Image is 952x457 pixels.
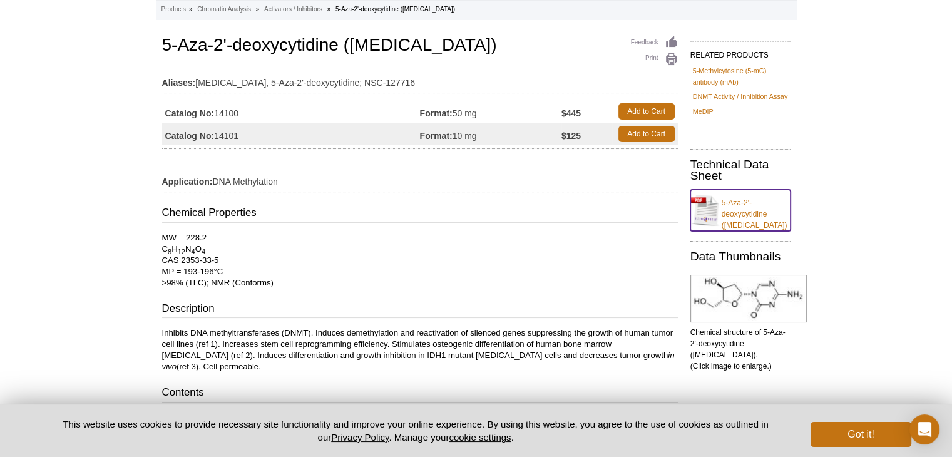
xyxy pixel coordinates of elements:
[202,248,205,255] sub: 4
[161,4,186,15] a: Products
[690,275,807,322] img: Chemical structure of 5-Aza-2’-deoxycytidine (Decitabine).
[162,100,420,123] td: 14100
[420,108,453,119] strong: Format:
[162,232,678,289] p: MW = 228.2 C H N O CAS 2353-33-5 MP = 193-196°C >98% (TLC); NMR (Conforms)
[335,6,455,13] li: 5-Aza-2'-deoxycytidine ([MEDICAL_DATA])
[162,69,678,90] td: [MEDICAL_DATA], 5-Aza-2'-deoxycytidine; NSC-127716
[690,190,791,231] a: 5-Aza-2'-deoxycytidine ([MEDICAL_DATA])
[693,91,788,102] a: DNMT Activity / Inhibition Assay
[162,301,678,319] h3: Description
[693,106,714,117] a: MeDIP
[162,176,213,187] strong: Application:
[162,77,196,88] strong: Aliases:
[189,6,193,13] li: »
[191,248,195,255] sub: 4
[178,248,185,255] sub: 12
[162,36,678,57] h1: 5-Aza-2'-deoxycytidine ([MEDICAL_DATA])
[197,4,251,15] a: Chromatin Analysis
[168,248,171,255] sub: 8
[690,327,791,372] p: Chemical structure of 5-Aza-2’-deoxycytidine ([MEDICAL_DATA]). (Click image to enlarge.)
[631,36,678,49] a: Feedback
[327,6,331,13] li: »
[420,130,453,141] strong: Format:
[165,108,215,119] strong: Catalog No:
[162,168,678,188] td: DNA Methylation
[690,41,791,63] h2: RELATED PRODUCTS
[618,103,675,120] a: Add to Cart
[693,65,788,88] a: 5-Methylcytosine (5-mC) antibody (mAb)
[162,205,678,223] h3: Chemical Properties
[631,53,678,66] a: Print
[449,432,511,443] button: cookie settings
[561,108,581,119] strong: $445
[561,130,581,141] strong: $125
[420,123,561,145] td: 10 mg
[162,123,420,145] td: 14101
[165,130,215,141] strong: Catalog No:
[162,385,678,403] h3: Contents
[41,418,791,444] p: This website uses cookies to provide necessary site functionality and improve your online experie...
[256,6,260,13] li: »
[811,422,911,447] button: Got it!
[690,159,791,182] h2: Technical Data Sheet
[420,100,561,123] td: 50 mg
[618,126,675,142] a: Add to Cart
[331,432,389,443] a: Privacy Policy
[690,251,791,262] h2: Data Thumbnails
[909,414,939,444] div: Open Intercom Messenger
[264,4,322,15] a: Activators / Inhibitors
[162,327,678,372] p: Inhibits DNA methyltransferases (DNMT). Induces demethylation and reactivation of silenced genes ...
